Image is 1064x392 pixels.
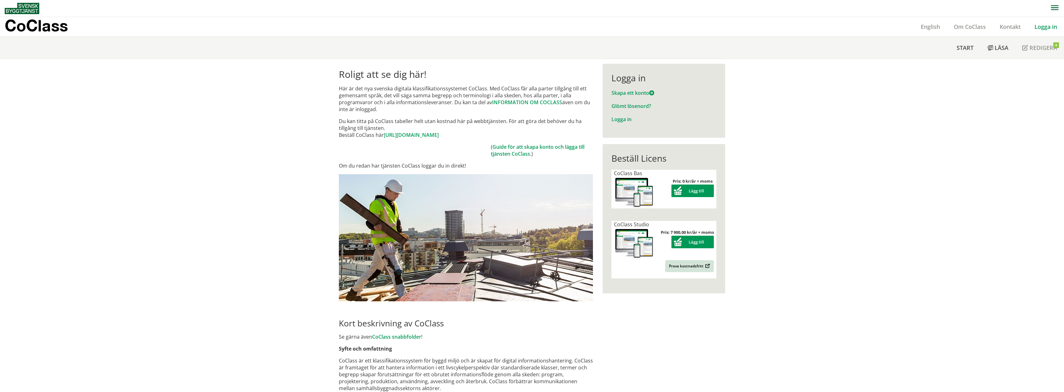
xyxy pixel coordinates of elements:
[339,345,392,352] strong: Syfte och omfattning
[671,239,714,245] a: Lägg till
[995,44,1008,51] span: Läsa
[611,153,716,164] div: Beställ Licens
[5,22,68,29] p: CoClass
[993,23,1028,30] a: Kontakt
[339,333,593,340] p: Se gärna även !
[611,72,716,83] div: Logga in
[339,318,593,328] h2: Kort beskrivning av CoClass
[661,229,714,235] strong: Pris: 7 900,00 kr/år + moms
[957,44,974,51] span: Start
[671,185,714,197] button: Lägg till
[339,162,593,169] p: Om du redan har tjänsten CoClass loggar du in direkt!
[614,221,649,228] span: CoClass Studio
[673,178,713,184] strong: Pris: 0 kr/år + moms
[665,260,714,272] a: Prova kostnadsfritt
[492,99,562,106] a: INFORMATION OM COCLASS
[947,23,993,30] a: Om CoClass
[704,264,710,268] img: Outbound.png
[5,3,39,14] img: Svensk Byggtjänst
[339,69,593,80] h1: Roligt att se dig här!
[980,37,1015,59] a: Läsa
[339,357,593,392] p: CoClass är ett klassifikationssystem för byggd miljö och är skapat för digital informationshanter...
[339,174,593,301] img: login.jpg
[614,177,654,208] img: coclass-license.jpg
[1028,23,1064,30] a: Logga in
[5,17,81,36] a: CoClass
[491,143,584,157] a: Guide för att skapa konto och lägga till tjänsten CoClass
[671,188,714,194] a: Lägg till
[614,228,654,260] img: coclass-license.jpg
[671,236,714,248] button: Lägg till
[339,85,593,113] p: Här är det nya svenska digitala klassifikationssystemet CoClass. Med CoClass får alla parter till...
[614,170,642,177] span: CoClass Bas
[491,143,593,157] td: ( .)
[611,116,632,123] a: Logga in
[384,132,439,138] a: [URL][DOMAIN_NAME]
[914,23,947,30] a: English
[611,103,651,110] a: Glömt lösenord?
[372,333,421,340] a: CoClass snabbfolder
[950,37,980,59] a: Start
[611,89,654,96] a: Skapa ett konto
[339,118,593,138] p: Du kan titta på CoClass tabeller helt utan kostnad här på webbtjänsten. För att göra det behöver ...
